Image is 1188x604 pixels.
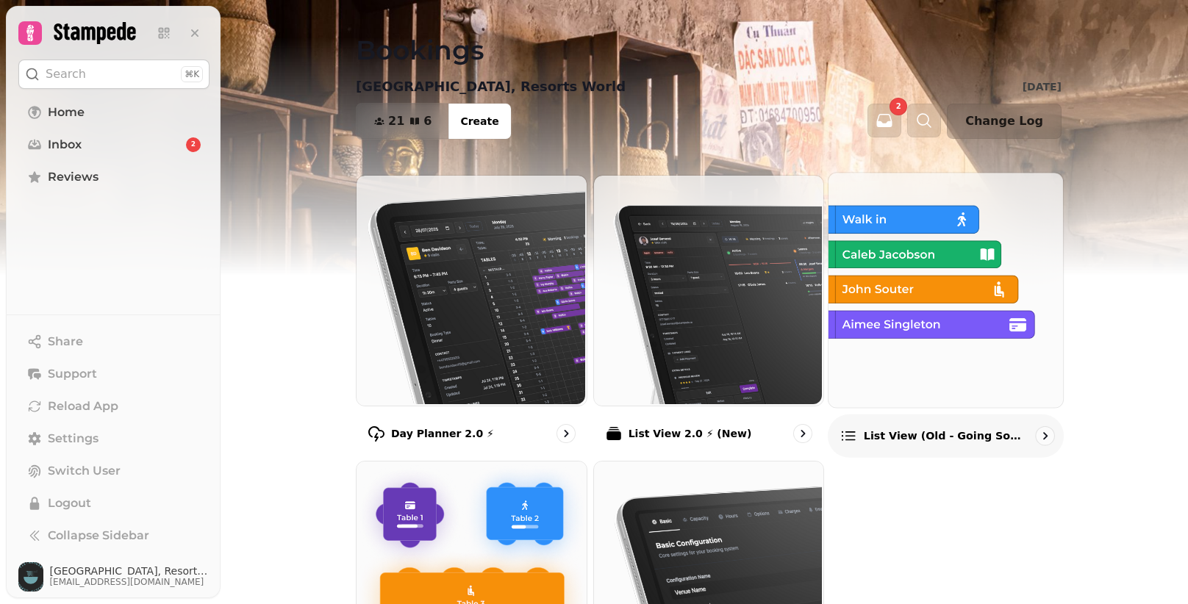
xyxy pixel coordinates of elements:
span: 6 [423,115,432,127]
svg: go to [1037,428,1052,443]
img: List View 2.0 ⚡ (New) [593,174,823,404]
a: Day Planner 2.0 ⚡Day Planner 2.0 ⚡ [356,175,587,455]
span: 2 [896,103,901,110]
span: 2 [191,140,196,150]
button: Reload App [18,392,210,421]
p: [GEOGRAPHIC_DATA], Resorts World [356,76,626,97]
img: User avatar [18,562,43,592]
span: Share [48,333,83,350]
span: Switch User [48,462,121,480]
span: Home [48,104,85,121]
a: Inbox2 [18,130,210,159]
p: [DATE] [1023,79,1062,94]
img: Day Planner 2.0 ⚡ [355,174,585,404]
a: Reviews [18,162,210,192]
span: Logout [48,495,91,512]
button: Switch User [18,456,210,486]
a: Home [18,98,210,127]
span: [EMAIL_ADDRESS][DOMAIN_NAME] [49,576,210,588]
a: Settings [18,424,210,453]
button: Change Log [947,104,1062,139]
a: List View 2.0 ⚡ (New)List View 2.0 ⚡ (New) [593,175,825,455]
span: Create [460,116,498,126]
button: Share [18,327,210,356]
button: User avatar[GEOGRAPHIC_DATA], Resorts World[EMAIL_ADDRESS][DOMAIN_NAME] [18,562,210,592]
button: Support [18,359,210,389]
span: Collapse Sidebar [48,527,149,544]
span: Inbox [48,136,82,154]
p: Search [46,65,86,83]
p: Day Planner 2.0 ⚡ [391,426,494,441]
p: List view (Old - going soon) [864,428,1026,443]
button: 216 [357,104,449,139]
span: Reviews [48,168,99,186]
div: ⌘K [181,66,203,82]
span: 21 [388,115,404,127]
svg: go to [795,426,810,441]
button: Search⌘K [18,60,210,89]
span: Reload App [48,398,118,415]
button: Logout [18,489,210,518]
span: Support [48,365,97,383]
span: Settings [48,430,99,447]
a: List view (Old - going soon)List view (Old - going soon) [828,172,1064,457]
p: List View 2.0 ⚡ (New) [629,426,752,441]
span: Change Log [965,115,1043,127]
button: Collapse Sidebar [18,521,210,550]
span: [GEOGRAPHIC_DATA], Resorts World [49,566,210,576]
button: Create [448,104,510,139]
img: List view (Old - going soon) [827,171,1062,406]
svg: go to [559,426,573,441]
